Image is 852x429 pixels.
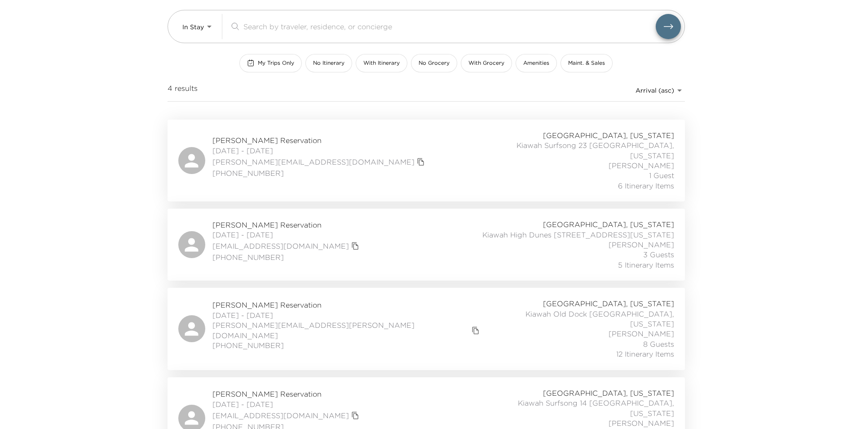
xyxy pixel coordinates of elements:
[649,170,674,180] span: 1 Guest
[212,241,349,251] a: [EMAIL_ADDRESS][DOMAIN_NAME]
[419,59,450,67] span: No Grocery
[461,54,512,72] button: With Grocery
[476,398,674,418] span: Kiawah Surfsong 14 [GEOGRAPHIC_DATA], [US_STATE]
[313,59,344,67] span: No Itinerary
[349,409,362,422] button: copy primary member email
[609,418,674,428] span: [PERSON_NAME]
[643,339,674,349] span: 8 Guests
[212,135,427,145] span: [PERSON_NAME] Reservation
[212,310,482,320] span: [DATE] - [DATE]
[609,240,674,250] span: [PERSON_NAME]
[212,157,415,167] a: [PERSON_NAME][EMAIL_ADDRESS][DOMAIN_NAME]
[356,54,407,72] button: With Itinerary
[258,59,294,67] span: My Trips Only
[349,240,362,252] button: copy primary member email
[482,309,674,329] span: Kiawah Old Dock [GEOGRAPHIC_DATA], [US_STATE]
[523,59,549,67] span: Amenities
[543,219,674,229] span: [GEOGRAPHIC_DATA], [US_STATE]
[305,54,352,72] button: No Itinerary
[516,54,557,72] button: Amenities
[168,209,685,281] a: [PERSON_NAME] Reservation[DATE] - [DATE][EMAIL_ADDRESS][DOMAIN_NAME]copy primary member email[PHO...
[618,181,674,191] span: 6 Itinerary Items
[243,21,656,31] input: Search by traveler, residence, or concierge
[543,130,674,140] span: [GEOGRAPHIC_DATA], [US_STATE]
[568,59,605,67] span: Maint. & Sales
[212,252,362,262] span: [PHONE_NUMBER]
[469,324,482,337] button: copy primary member email
[212,220,362,230] span: [PERSON_NAME] Reservation
[411,54,457,72] button: No Grocery
[476,140,674,161] span: Kiawah Surfsong 23 [GEOGRAPHIC_DATA], [US_STATE]
[561,54,613,72] button: Maint. & Sales
[168,288,685,370] a: [PERSON_NAME] Reservation[DATE] - [DATE][PERSON_NAME][EMAIL_ADDRESS][PERSON_NAME][DOMAIN_NAME]cop...
[543,299,674,308] span: [GEOGRAPHIC_DATA], [US_STATE]
[182,23,204,31] span: In Stay
[609,161,674,170] span: [PERSON_NAME]
[168,83,198,98] span: 4 results
[415,156,427,168] button: copy primary member email
[212,340,482,350] span: [PHONE_NUMBER]
[212,411,349,420] a: [EMAIL_ADDRESS][DOMAIN_NAME]
[212,146,427,156] span: [DATE] - [DATE]
[168,120,685,201] a: [PERSON_NAME] Reservation[DATE] - [DATE][PERSON_NAME][EMAIL_ADDRESS][DOMAIN_NAME]copy primary mem...
[482,230,674,240] span: Kiawah High Dunes [STREET_ADDRESS][US_STATE]
[212,389,362,399] span: [PERSON_NAME] Reservation
[609,329,674,339] span: [PERSON_NAME]
[616,349,674,359] span: 12 Itinerary Items
[212,300,482,310] span: [PERSON_NAME] Reservation
[212,399,362,409] span: [DATE] - [DATE]
[212,168,427,178] span: [PHONE_NUMBER]
[468,59,504,67] span: With Grocery
[239,54,302,72] button: My Trips Only
[363,59,400,67] span: With Itinerary
[543,388,674,398] span: [GEOGRAPHIC_DATA], [US_STATE]
[636,86,674,94] span: Arrival (asc)
[618,260,674,270] span: 5 Itinerary Items
[212,320,470,340] a: [PERSON_NAME][EMAIL_ADDRESS][PERSON_NAME][DOMAIN_NAME]
[212,230,362,240] span: [DATE] - [DATE]
[643,250,674,259] span: 3 Guests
